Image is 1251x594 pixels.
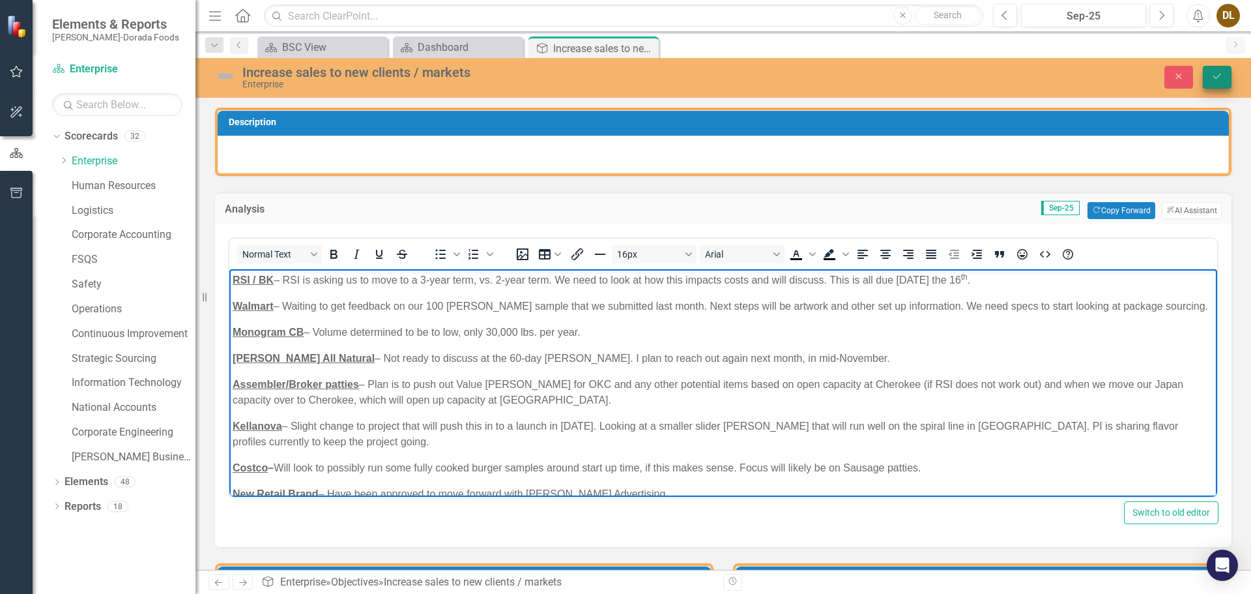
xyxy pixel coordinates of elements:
[72,327,195,342] a: Continuous Improvement
[72,351,195,366] a: Strategic Sourcing
[72,203,195,218] a: Logistics
[261,575,713,590] div: » »
[418,39,520,55] div: Dashboard
[897,245,919,263] button: Align right
[511,245,534,263] button: Insert image
[115,477,136,488] div: 48
[368,245,390,263] button: Underline
[612,245,697,263] button: Font size 16px
[966,245,988,263] button: Increase indent
[242,80,785,89] div: Enterprise
[282,39,384,55] div: BSC View
[391,245,413,263] button: Strikethrough
[215,66,236,87] img: Not Defined
[589,245,611,263] button: Horizontal line
[225,203,405,215] h3: Analysis
[65,475,108,490] a: Elements
[429,245,462,263] div: Bullet list
[1021,4,1146,27] button: Sep-25
[934,10,962,20] span: Search
[7,14,30,38] img: ClearPoint Strategy
[463,245,495,263] div: Numbered list
[65,129,118,144] a: Scorecards
[229,269,1217,497] iframe: Rich Text Area
[3,217,985,233] p: – Have been approved to move forward with [PERSON_NAME] Advertising.
[345,245,367,263] button: Italic
[242,65,785,80] div: Increase sales to new clients / markets
[3,219,89,230] u: New Retail Brand
[72,400,195,415] a: National Accounts
[261,39,384,55] a: BSC View
[72,154,195,169] a: Enterprise
[72,228,195,243] a: Corporate Accounting
[705,249,769,260] span: Arial
[553,40,655,57] div: Increase sales to new clients / markets
[1216,4,1240,27] button: DL
[1207,550,1238,581] div: Open Intercom Messenger
[52,16,179,32] span: Elements & Reports
[323,245,345,263] button: Bold
[1087,202,1155,219] button: Copy Forward
[700,245,784,263] button: Font Arial
[331,576,379,588] a: Objectives
[785,245,818,263] div: Text color Black
[72,425,195,440] a: Corporate Engineering
[1011,245,1033,263] button: Emojis
[72,376,195,391] a: Information Technology
[1041,201,1080,215] span: Sep-25
[72,252,195,267] a: FSQS
[920,245,942,263] button: Justify
[1162,202,1222,219] button: AI Assistant
[396,39,520,55] a: Dashboard
[264,5,983,27] input: Search ClearPoint...
[52,32,179,42] small: [PERSON_NAME]-Dorada Foods
[818,245,851,263] div: Background color Black
[72,302,195,317] a: Operations
[229,117,1222,127] h3: Description
[566,245,588,263] button: Insert/edit link
[534,245,566,263] button: Table
[852,245,874,263] button: Align left
[1124,501,1218,524] button: Switch to old editor
[1057,245,1079,263] button: Help
[72,277,195,292] a: Safety
[915,7,980,25] button: Search
[52,62,182,77] a: Enterprise
[242,249,306,260] span: Normal Text
[72,450,195,465] a: [PERSON_NAME] Business Unit
[72,179,195,194] a: Human Resources
[280,576,326,588] a: Enterprise
[237,245,322,263] button: Block Normal Text
[617,249,681,260] span: 16px
[124,131,145,142] div: 32
[1026,8,1142,24] div: Sep-25
[874,245,897,263] button: Align center
[65,499,101,514] a: Reports
[108,501,128,512] div: 18
[943,245,965,263] button: Decrease indent
[52,93,182,116] input: Search Below...
[384,576,562,588] div: Increase sales to new clients / markets
[1034,245,1056,263] button: HTML Editor
[988,245,1011,263] button: Blockquote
